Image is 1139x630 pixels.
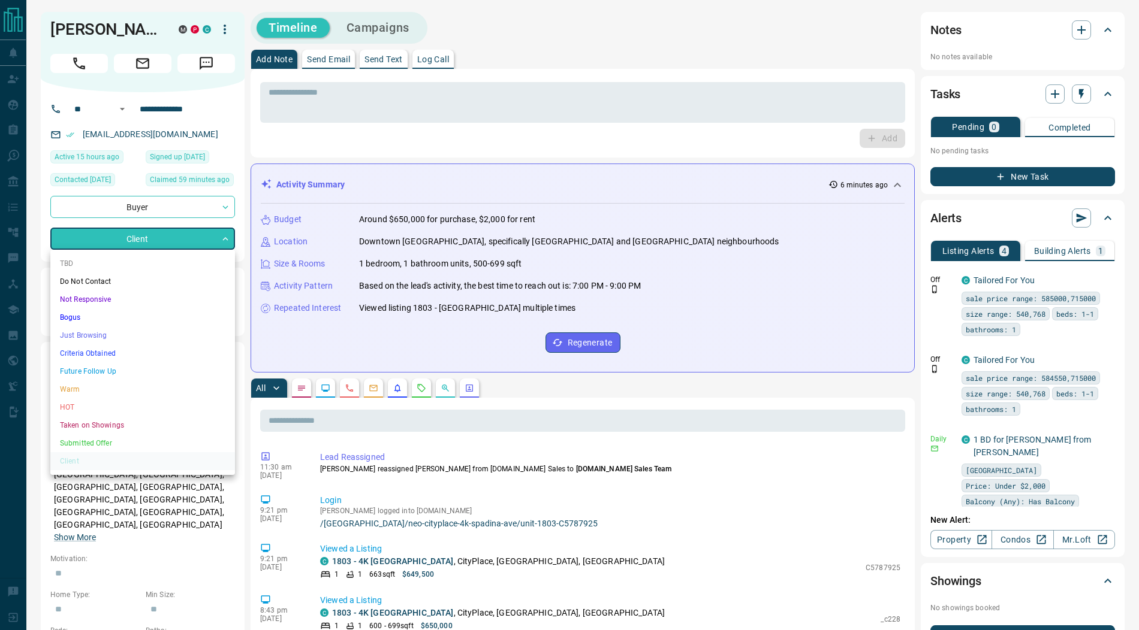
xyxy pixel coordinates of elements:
li: Just Browsing [50,326,235,344]
li: HOT [50,398,235,416]
li: Submitted Offer [50,434,235,452]
li: TBD [50,255,235,272]
li: Future Follow Up [50,362,235,380]
li: Not Responsive [50,290,235,308]
li: Taken on Showings [50,416,235,434]
li: Do Not Contact [50,272,235,290]
li: Criteria Obtained [50,344,235,362]
li: Bogus [50,308,235,326]
li: Warm [50,380,235,398]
